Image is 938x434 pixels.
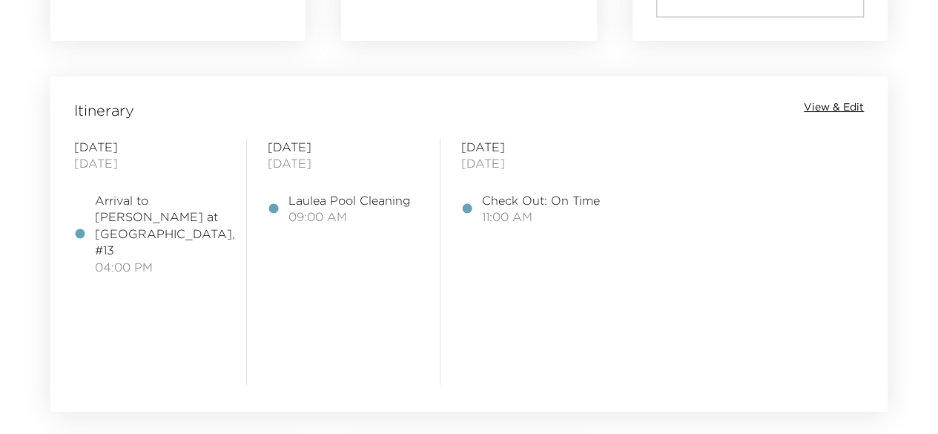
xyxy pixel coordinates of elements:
span: [DATE] [74,139,225,155]
button: View & Edit [804,100,864,115]
span: Laulea Pool Cleaning [288,192,411,208]
span: [DATE] [461,139,612,155]
span: [DATE] [74,155,225,171]
span: Check Out: On Time [482,192,600,208]
span: [DATE] [461,155,612,171]
span: [DATE] [268,155,419,171]
span: 11:00 AM [482,208,600,225]
span: Itinerary [74,100,134,121]
span: 09:00 AM [288,208,411,225]
span: [DATE] [268,139,419,155]
span: Arrival to [PERSON_NAME] at [GEOGRAPHIC_DATA], #13 [95,192,235,259]
span: 04:00 PM [95,259,235,275]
